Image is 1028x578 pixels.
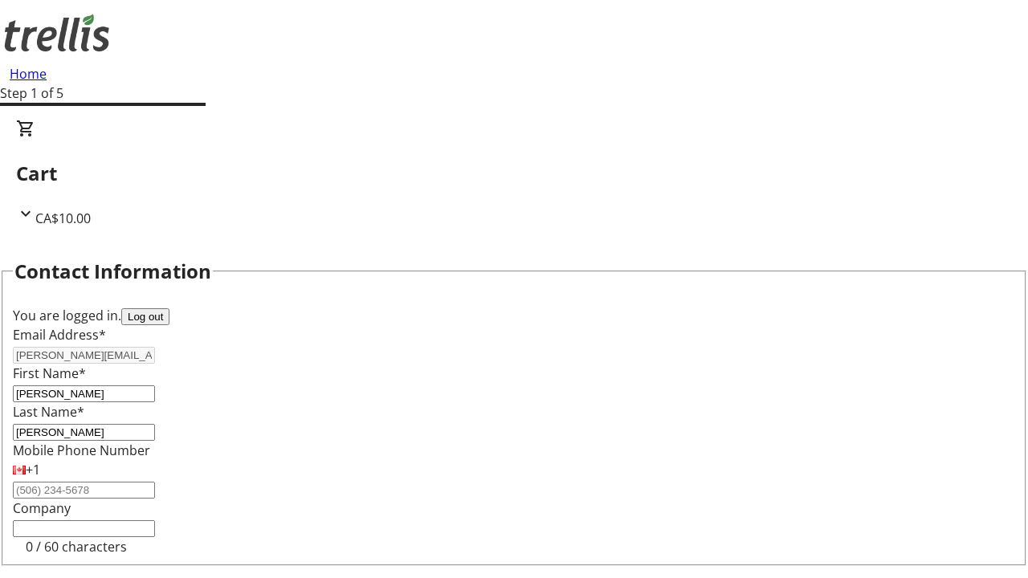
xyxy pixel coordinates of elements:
button: Log out [121,308,169,325]
tr-character-limit: 0 / 60 characters [26,538,127,556]
div: You are logged in. [13,306,1015,325]
input: (506) 234-5678 [13,482,155,499]
div: CartCA$10.00 [16,119,1012,228]
h2: Contact Information [14,257,211,286]
label: Mobile Phone Number [13,442,150,459]
label: First Name* [13,364,86,382]
label: Company [13,499,71,517]
h2: Cart [16,159,1012,188]
span: CA$10.00 [35,210,91,227]
label: Email Address* [13,326,106,344]
label: Last Name* [13,403,84,421]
